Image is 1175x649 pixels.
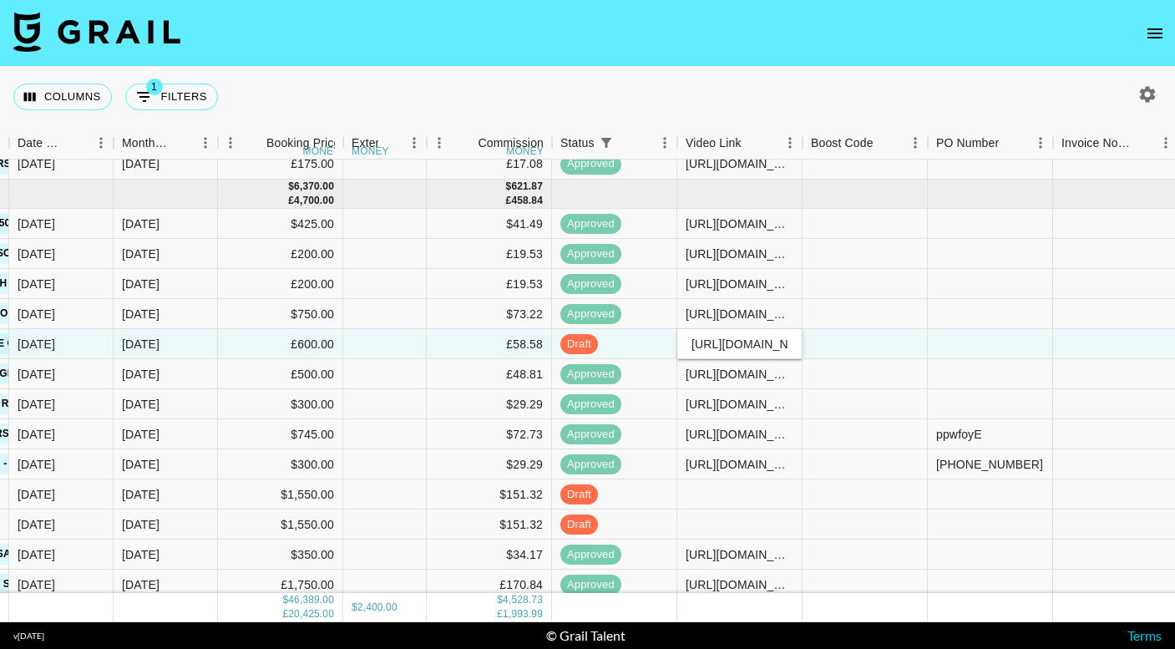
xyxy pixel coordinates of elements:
[777,130,803,155] button: Menu
[511,180,543,194] div: 621.87
[122,456,160,473] div: Aug '25
[560,517,598,533] span: draft
[294,180,334,194] div: 6,370.00
[114,127,218,160] div: Month Due
[427,510,552,540] div: $151.32
[427,540,552,570] div: $34.17
[560,457,621,473] span: approved
[1028,130,1053,155] button: Menu
[427,389,552,419] div: $29.29
[18,306,55,322] div: 20/08/2025
[497,593,503,607] div: $
[218,510,343,540] div: $1,550.00
[560,547,621,563] span: approved
[546,627,625,644] div: © Grail Talent
[552,127,677,160] div: Status
[427,239,552,269] div: £19.53
[122,576,160,593] div: Aug '25
[686,366,793,383] div: https://www.instagram.com/reel/DNGBs99I23i/?igsh=bWh0eGx1MTQ5bG50
[427,299,552,329] div: $73.22
[560,216,621,232] span: approved
[686,306,793,322] div: https://www.tiktok.com/@michelleotp/video/7540356071391546631?_r=1&_t=ZS-8z0vFRtOFPw
[266,127,340,160] div: Booking Price
[999,131,1022,155] button: Sort
[18,336,55,352] div: 21/08/2025
[13,631,44,641] div: v [DATE]
[686,155,793,172] div: https://www.tiktok.com/@lleahdavies2/video/7527666423880043798?_r=1&_t=ZN-8y69tPM3TgE
[122,276,160,292] div: Aug '25
[677,127,803,160] div: Video Link
[218,540,343,570] div: $350.00
[686,546,793,563] div: https://www.tiktok.com/@isabell.lindstrm/video/7538839349161430295?_t=ZN-8ytxziSc9jy&_r=1
[218,209,343,239] div: $425.00
[686,127,742,160] div: Video Link
[122,516,160,533] div: Aug '25
[686,215,793,232] div: https://www.tiktok.com/@thestrawberryhayes/video/123456789
[506,194,512,208] div: £
[193,130,218,155] button: Menu
[928,127,1053,160] div: PO Number
[18,127,65,160] div: Date Created
[218,359,343,389] div: £500.00
[282,607,288,621] div: £
[686,426,793,443] div: https://www.tiktok.com/@michelleotp/video/7535563312768109829?_r=1&_t=ZS-8yf0RpbfdKv
[936,426,982,443] div: ppwfoyE
[427,570,552,600] div: £170.84
[427,359,552,389] div: £48.81
[595,131,618,155] div: 1 active filter
[652,130,677,155] button: Menu
[560,276,621,292] span: approved
[402,130,427,155] button: Menu
[146,79,163,95] span: 1
[122,155,160,172] div: Jul '25
[13,84,112,110] button: Select columns
[170,131,193,155] button: Sort
[218,419,343,449] div: $745.00
[503,607,543,621] div: 1,993.99
[18,246,55,262] div: 05/08/2025
[288,593,334,607] div: 46,389.00
[427,209,552,239] div: $41.49
[903,130,928,155] button: Menu
[686,576,793,593] div: https://www.instagram.com/stories/official_phoenixs/3694298940475248814?igsh=MXF5aW1ibXNpNXZjbA==
[503,593,543,607] div: 4,528.73
[560,367,621,383] span: approved
[288,194,294,208] div: £
[122,127,170,160] div: Month Due
[18,486,55,503] div: 22/07/2025
[1061,127,1130,160] div: Invoice Notes
[357,601,398,615] div: 2,400.00
[378,131,402,155] button: Sort
[9,127,114,160] div: Date Created
[811,127,874,160] div: Boost Code
[511,194,543,208] div: 458.84
[218,269,343,299] div: £200.00
[218,570,343,600] div: £1,750.00
[288,180,294,194] div: $
[497,607,503,621] div: £
[18,366,55,383] div: 14/08/2025
[803,127,928,160] div: Boost Code
[218,130,243,155] button: Menu
[560,337,598,352] span: draft
[218,389,343,419] div: $300.00
[122,426,160,443] div: Aug '25
[1138,17,1172,50] button: open drawer
[243,131,266,155] button: Sort
[122,546,160,563] div: Aug '25
[427,479,552,510] div: $151.32
[1130,131,1153,155] button: Sort
[427,419,552,449] div: $72.73
[89,130,114,155] button: Menu
[18,155,55,172] div: 17/07/2025
[18,215,55,232] div: 22/08/2025
[560,246,621,262] span: approved
[874,131,897,155] button: Sort
[122,486,160,503] div: Aug '25
[936,127,999,160] div: PO Number
[427,329,552,359] div: £58.58
[218,449,343,479] div: $300.00
[595,131,618,155] button: Show filters
[560,487,598,503] span: draft
[742,131,765,155] button: Sort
